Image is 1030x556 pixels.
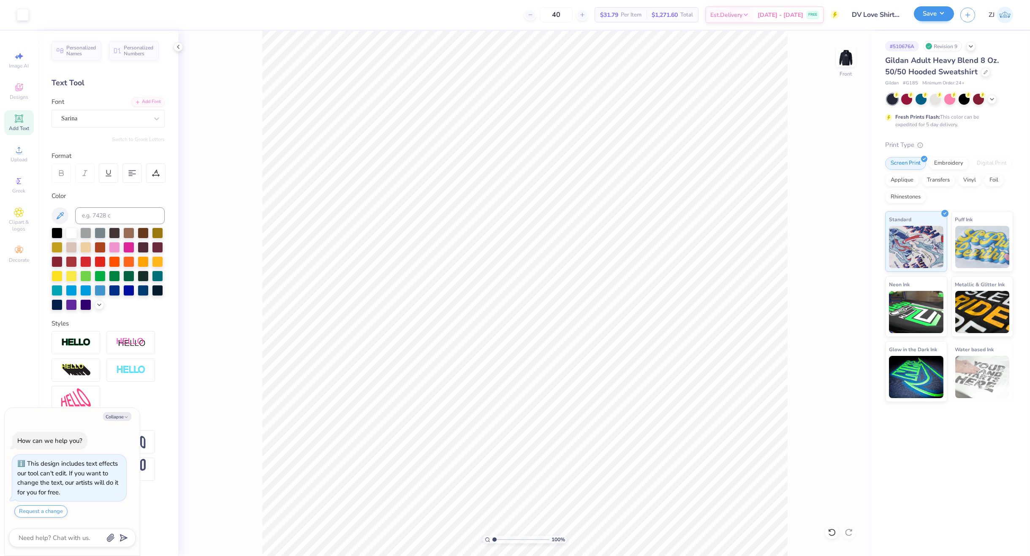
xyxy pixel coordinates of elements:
span: $31.79 [600,11,618,19]
div: Format [52,151,166,161]
img: Water based Ink [955,356,1010,398]
div: Embroidery [929,157,969,170]
div: Digital Print [971,157,1012,170]
a: ZJ [989,7,1013,23]
span: $1,271.60 [652,11,678,19]
span: Decorate [9,257,29,263]
strong: Fresh Prints Flash: [895,114,940,120]
span: Minimum Order: 24 + [922,80,965,87]
span: Upload [11,156,27,163]
img: Stroke [61,338,91,347]
span: Est. Delivery [710,11,742,19]
span: Personalized Names [66,45,96,57]
button: Collapse [103,412,131,421]
div: Foil [984,174,1004,187]
div: This color can be expedited for 5 day delivery. [895,113,999,128]
span: [DATE] - [DATE] [758,11,803,19]
span: Personalized Numbers [124,45,154,57]
span: Clipart & logos [4,219,34,232]
button: Switch to Greek Letters [112,136,165,143]
input: Untitled Design [845,6,908,23]
div: Text Tool [52,77,165,89]
img: Glow in the Dark Ink [889,356,943,398]
div: # 510676A [885,41,919,52]
div: Rhinestones [885,191,926,203]
span: Glow in the Dark Ink [889,345,937,354]
span: Total [680,11,693,19]
span: Image AI [9,62,29,69]
div: Vinyl [958,174,981,187]
div: Color [52,191,165,201]
span: Gildan [885,80,899,87]
span: Water based Ink [955,345,994,354]
label: Font [52,97,64,107]
button: Save [914,6,954,21]
div: Print Type [885,140,1013,150]
span: Add Text [9,125,29,132]
span: # G185 [903,80,918,87]
button: Request a change [14,505,68,518]
span: Gildan Adult Heavy Blend 8 Oz. 50/50 Hooded Sweatshirt [885,55,999,77]
div: Screen Print [885,157,926,170]
span: Standard [889,215,911,224]
span: Metallic & Glitter Ink [955,280,1005,289]
span: Designs [10,94,28,100]
div: This design includes text effects our tool can't edit. If you want to change the text, our artist... [17,459,118,496]
img: Shadow [116,337,146,348]
span: FREE [808,12,817,18]
div: Applique [885,174,919,187]
img: Metallic & Glitter Ink [955,291,1010,333]
span: Greek [13,187,26,194]
img: Standard [889,226,943,268]
input: e.g. 7428 c [75,207,165,224]
div: Transfers [921,174,955,187]
img: Negative Space [116,365,146,375]
span: Puff Ink [955,215,973,224]
img: Neon Ink [889,291,943,333]
span: Neon Ink [889,280,910,289]
div: Styles [52,319,165,328]
div: Front [840,70,852,78]
img: Free Distort [61,388,91,407]
div: Add Font [131,97,165,107]
img: Puff Ink [955,226,1010,268]
img: Front [837,49,854,66]
img: Zhor Junavee Antocan [997,7,1013,23]
div: How can we help you? [17,437,82,445]
span: 100 % [552,536,565,543]
span: ZJ [989,10,995,20]
span: Per Item [621,11,641,19]
div: Revision 9 [923,41,962,52]
input: – – [540,7,573,22]
img: 3d Illusion [61,363,91,377]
